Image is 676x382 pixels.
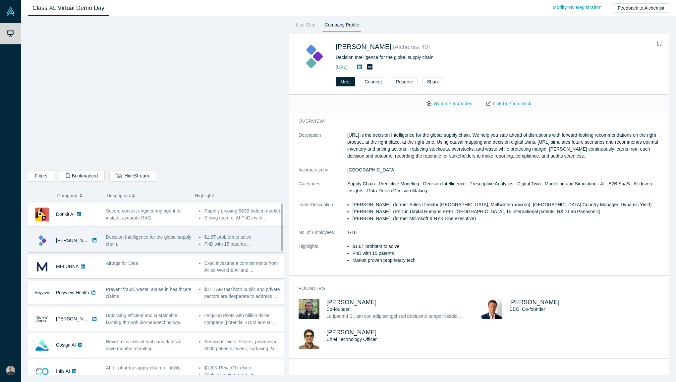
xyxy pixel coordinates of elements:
img: Alchemist Vault Logo [6,7,15,16]
img: Kimaru AI's Logo [299,41,329,72]
span: Decision Intelligence for the global supply chain. [106,234,192,247]
li: [PERSON_NAME], (former Microsoft & NYK Line executive) [352,215,664,222]
button: HideStream [109,170,156,182]
a: [PERSON_NAME] [326,299,377,306]
li: Market proven proprietary tech [352,257,664,264]
a: Link to Pitch Deck [479,98,538,110]
dt: Incorporated in [299,167,347,180]
a: Company Profile [322,21,361,31]
span: Supply Chain · Predictive Modeling · Decision Intelligence · Prescriptive Analytics · Digital Twi... [347,181,652,193]
span: AI for pharma supply chain reliability [106,365,181,370]
img: Evan Burkosky's Profile Image [481,299,502,319]
li: [PERSON_NAME], (former Sales Director [GEOGRAPHIC_DATA], Meltwater (unicorn), [GEOGRAPHIC_DATA] C... [352,201,664,208]
img: Qumir Nano's Logo [35,312,49,326]
img: Dr Hareesh Nambiar's Profile Image [299,329,319,349]
li: PhD with 15 patents [352,250,664,257]
span: Prevent fraud, waste, abuse in healthcare claims [106,287,192,299]
li: Service is live at 9 sites, processing 3000 patients / week, surfacing 2x ... [204,338,285,352]
span: Highlights [195,193,215,198]
img: MELURNA's Logo [35,260,49,274]
dt: Description [299,132,347,167]
span: Co-founder [326,307,350,312]
button: Bookmarked [59,170,105,182]
button: Watch Pitch Video [420,98,479,110]
a: [URL] [336,65,348,70]
img: Donkit AI's Logo [35,208,49,221]
a: [PERSON_NAME] [326,329,377,336]
li: Rapidly growing $60B hidden market; [204,208,285,215]
a: [PERSON_NAME] [56,238,94,243]
button: Description [107,189,188,203]
dt: Categories [299,180,347,201]
span: Secure context engineering agent for instant, accurate RAG [106,208,182,220]
div: Decision Intelligence for the global supply chain. [336,54,557,61]
span: Description [107,189,130,203]
li: Exec investment commitments from Allied World & Allianz ... [204,260,285,274]
button: Filters [28,170,54,182]
button: Feedback to Alchemist [613,3,669,13]
a: [PERSON_NAME] [56,316,94,321]
dt: Team Description [299,201,347,229]
p: [URL] is the decision Intelligence for the global supply chain. We help you stay ahead of disrupt... [347,132,664,160]
li: Strong team of AI PhDs with ... [204,215,285,221]
h3: Founders [299,285,655,292]
img: Polyview Health's Logo [35,286,49,300]
li: $120K Rev/LOI in 6mo [204,364,285,371]
a: MELURNA [56,264,79,269]
a: Donkit AI [56,212,75,217]
dt: Highlights [299,243,347,271]
button: Share [422,77,444,86]
small: ( Alchemist 40 ) [393,44,430,50]
img: Kimaru AI's Logo [35,234,49,248]
span: Airtags for Data [106,261,138,266]
a: [PERSON_NAME] [509,299,560,306]
a: [PERSON_NAME] [336,43,391,50]
a: Cosign AI [56,342,76,348]
a: Polyview Health [56,290,89,295]
span: Chief Technology Officer [326,337,377,342]
dt: No. of Employees [299,229,347,243]
span: Unlocking efficient and sustainable farming through bio-nanotechnology. [106,313,181,325]
img: Sinjin Wolf's Profile Image [299,299,319,319]
span: Never miss clinical trial candidates & save months recruiting [106,339,181,351]
a: Class XL Virtual Demo Day [28,0,109,16]
span: Company [57,189,77,203]
dd: [GEOGRAPHIC_DATA] [347,167,664,173]
li: $1.6T problem to solve [352,243,664,250]
button: Bookmark [655,39,664,48]
h3: overview [299,118,655,125]
li: PhD with 15 patents ... [204,241,285,248]
li: [PERSON_NAME], (PhD in Digital Humans EPFL [GEOGRAPHIC_DATA], 15 international patents, R&D Lab P... [352,208,664,215]
li: Ongoing Pilots with billion dollar company (potential $10M annual ... [204,312,285,326]
dd: 1-10 [347,229,664,236]
a: Live Chat [294,21,318,31]
li: $1T TAM that both public and private sectors are desperate to address ... [204,286,285,300]
a: Infis AI [56,368,70,374]
li: $1.6T problem to solve [204,234,285,241]
span: CEO, Co-founder [509,307,545,312]
button: Connect [360,77,386,86]
img: Cosign AI's Logo [35,338,49,352]
button: Meet [336,77,355,86]
iframe: Alchemist Class XL Demo Day: Vault [28,22,284,165]
button: Company [57,189,100,203]
img: Infis AI's Logo [35,364,49,378]
a: Modify My Registration [546,2,608,13]
button: Reserve [391,77,418,86]
img: David Evans's Account [6,366,15,375]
